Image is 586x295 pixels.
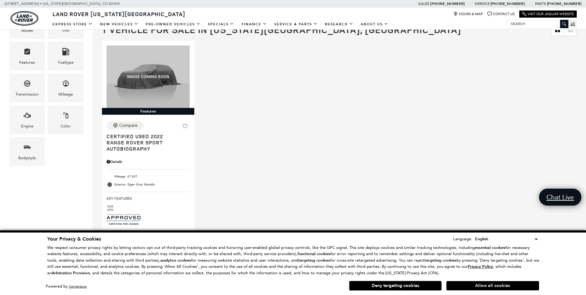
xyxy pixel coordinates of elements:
a: Pre-Owned Vehicles [142,19,204,30]
div: BodystyleBodystyle [9,137,45,166]
a: ComplyAuto [69,284,87,289]
select: Language Select [474,236,539,242]
div: MileageMileage [48,74,83,102]
strong: Arbitration Provision [52,270,90,276]
span: Bodystyle [23,142,31,155]
span: Color [62,110,70,123]
div: EngineEngine [9,105,45,134]
img: Land Rover [11,11,38,26]
a: Chat Live [539,189,581,206]
div: Transmission [15,91,39,98]
span: Land Rover [US_STATE][GEOGRAPHIC_DATA] [53,10,185,18]
a: land-rover [11,11,38,26]
span: Certified Used 2022 [107,133,185,139]
button: Save Vehicle [180,122,190,133]
strong: targeting cookies [424,258,457,263]
div: TransmissionTransmission [9,74,45,102]
div: Language: [453,237,472,241]
a: [PHONE_NUMBER] [491,1,525,6]
p: We respect consumer privacy rights by letting visitors opt out of third-party tracking cookies an... [47,245,539,276]
span: Key Features : [107,195,190,202]
div: Features [102,108,194,115]
a: Specials [204,19,238,30]
strong: essential cookies [475,245,506,250]
a: EXPRESS STORE [49,19,96,30]
span: Mileage [62,78,70,91]
u: Privacy Policy [468,264,493,269]
div: Mileage [58,91,73,98]
div: Features [19,59,35,66]
nav: Main Navigation [49,19,392,30]
a: Contact Us [487,12,515,16]
a: [STREET_ADDRESS] • [US_STATE][GEOGRAPHIC_DATA], CO 80905 [5,2,120,6]
img: 2022 LAND ROVER Range Rover Sport Autobiography [107,45,190,108]
div: ColorColor [48,105,83,134]
li: Mileage: 47,837 [107,173,190,181]
a: About Us [357,19,392,30]
button: Allow all cookies [446,281,539,290]
span: Sales [418,2,429,6]
div: Pricing Details - Range Rover Sport Autobiography [107,159,190,165]
span: Features [23,46,31,59]
span: AWD [107,205,114,210]
span: Transmission [23,78,31,91]
span: Exterior: Eiger Grey Metallic [114,182,190,188]
a: Land Rover [US_STATE][GEOGRAPHIC_DATA] [49,10,189,18]
strong: targeting cookies [298,258,330,263]
button: Deny targeting cookies [349,281,442,291]
span: Parts [535,2,546,6]
a: Privacy Policy [468,264,493,269]
div: Powered by [46,284,87,289]
a: Service & Parts [271,19,321,30]
span: Engine [23,110,31,123]
a: Finance [238,19,271,30]
strong: analytics cookies [160,258,191,263]
a: Research [321,19,357,30]
div: Trim [62,27,70,34]
div: Bodystyle [18,155,36,161]
div: Model [21,27,33,34]
span: Fueltype [62,46,70,59]
a: Hours & Map [453,12,483,16]
div: FeaturesFeatures [9,42,45,71]
strong: functional cookies [297,251,331,257]
span: Chat Live [543,193,577,201]
a: [PHONE_NUMBER] [430,1,465,6]
div: Engine [21,123,33,130]
a: [PHONE_NUMBER] [547,1,581,6]
a: Certified Used 2022Range Rover Sport Autobiography [107,133,190,152]
div: Fueltype [58,59,74,66]
div: Color [61,123,71,130]
input: Search [506,20,568,28]
a: Visit Our Jaguar Website [522,12,574,16]
a: New Vehicles [96,19,142,30]
span: Your Privacy & Cookies [47,236,101,242]
span: Range Rover Sport Autobiography [107,139,185,152]
span: Service [475,2,489,6]
button: Compare Vehicle [107,122,144,130]
div: Compare [119,123,137,128]
div: FueltypeFueltype [48,42,83,71]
